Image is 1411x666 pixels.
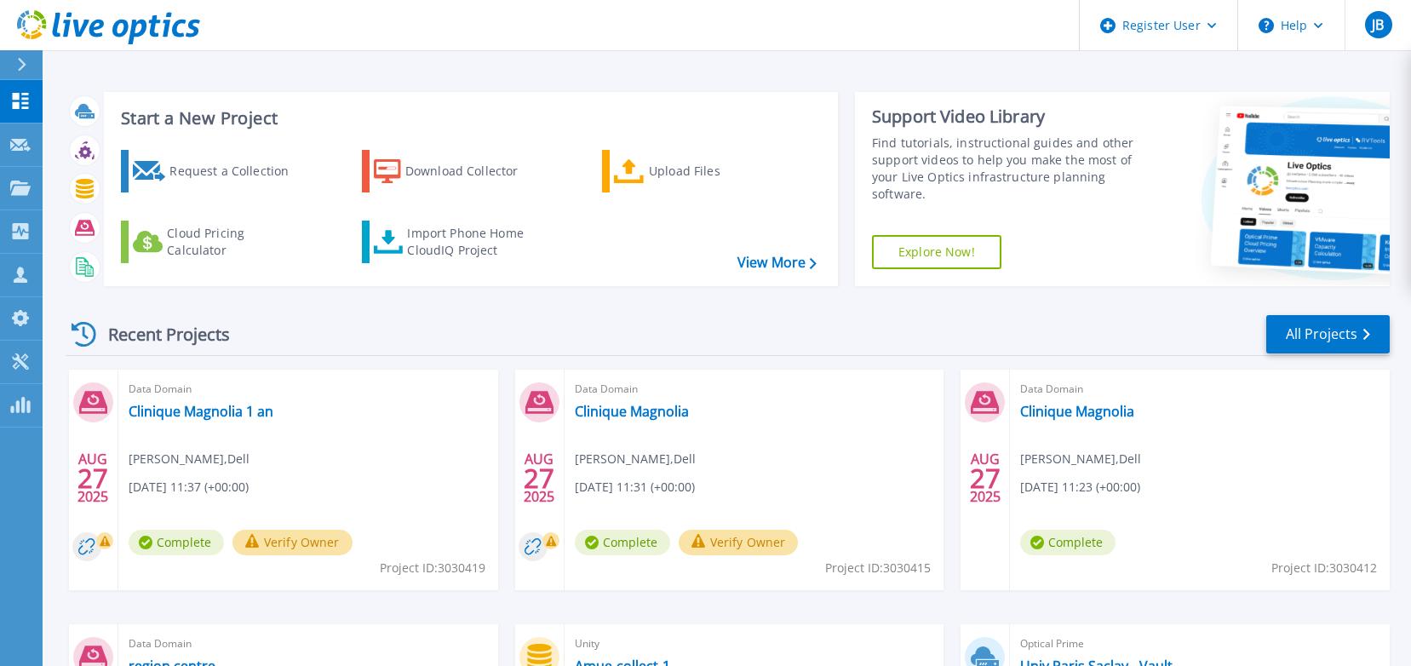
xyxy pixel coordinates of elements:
a: Explore Now! [872,235,1001,269]
span: Data Domain [575,380,934,399]
span: Project ID: 3030415 [825,559,931,577]
a: All Projects [1266,315,1390,353]
span: 27 [970,471,1001,485]
button: Verify Owner [232,530,353,555]
span: Unity [575,634,934,653]
span: Data Domain [129,380,488,399]
div: AUG 2025 [523,447,555,509]
div: Cloud Pricing Calculator [167,225,303,259]
div: Recent Projects [66,313,253,355]
span: [PERSON_NAME] , Dell [575,450,696,468]
span: [PERSON_NAME] , Dell [129,450,250,468]
div: Find tutorials, instructional guides and other support videos to help you make the most of your L... [872,135,1142,203]
span: Data Domain [129,634,488,653]
span: Project ID: 3030419 [380,559,485,577]
span: [DATE] 11:23 (+00:00) [1020,478,1140,497]
span: Project ID: 3030412 [1271,559,1377,577]
div: Import Phone Home CloudIQ Project [407,225,540,259]
div: Support Video Library [872,106,1142,128]
span: 27 [77,471,108,485]
span: [PERSON_NAME] , Dell [1020,450,1141,468]
div: AUG 2025 [77,447,109,509]
button: Verify Owner [679,530,799,555]
span: 27 [524,471,554,485]
span: JB [1372,18,1384,32]
a: Clinique Magnolia [1020,403,1134,420]
a: Upload Files [602,150,792,192]
div: Request a Collection [169,154,306,188]
span: Complete [129,530,224,555]
span: [DATE] 11:31 (+00:00) [575,478,695,497]
span: [DATE] 11:37 (+00:00) [129,478,249,497]
a: Clinique Magnolia 1 an [129,403,273,420]
a: Clinique Magnolia [575,403,689,420]
h3: Start a New Project [121,109,816,128]
span: Complete [575,530,670,555]
div: Upload Files [649,154,785,188]
a: Cloud Pricing Calculator [121,221,311,263]
span: Optical Prime [1020,634,1379,653]
div: Download Collector [405,154,542,188]
span: Complete [1020,530,1116,555]
a: Request a Collection [121,150,311,192]
a: View More [737,255,817,271]
div: AUG 2025 [969,447,1001,509]
a: Download Collector [362,150,552,192]
span: Data Domain [1020,380,1379,399]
